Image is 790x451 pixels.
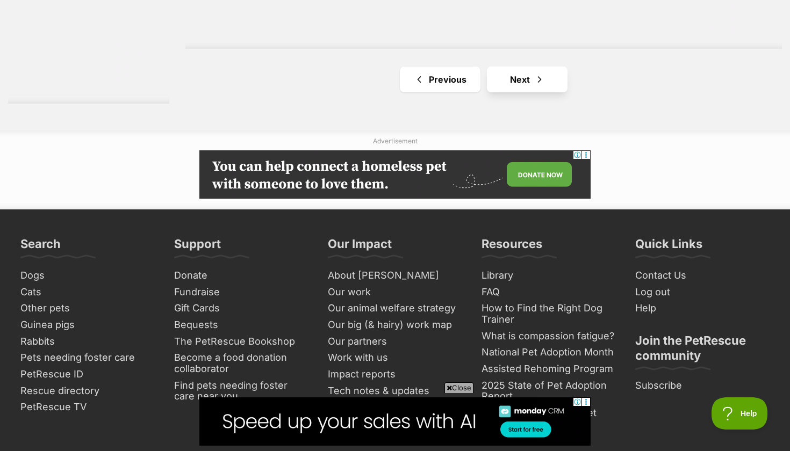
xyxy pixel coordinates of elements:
[631,300,774,317] a: Help
[477,300,620,328] a: How to Find the Right Dog Trainer
[477,284,620,301] a: FAQ
[16,333,159,350] a: Rabbits
[170,333,313,350] a: The PetRescue Bookshop
[477,267,620,284] a: Library
[16,350,159,366] a: Pets needing foster care
[444,382,473,393] span: Close
[20,236,61,258] h3: Search
[324,317,466,333] a: Our big (& hairy) work map
[477,344,620,361] a: National Pet Adoption Month
[16,300,159,317] a: Other pets
[324,383,466,399] a: Tech notes & updates
[199,397,591,446] iframe: Advertisement
[199,150,591,199] iframe: Advertisement
[400,67,480,92] a: Previous page
[170,317,313,333] a: Bequests
[631,267,774,284] a: Contact Us
[477,361,620,377] a: Assisted Rehoming Program
[631,284,774,301] a: Log out
[324,267,466,284] a: About [PERSON_NAME]
[324,333,466,350] a: Our partners
[170,350,313,377] a: Become a food donation collaborator
[16,267,159,284] a: Dogs
[324,366,466,383] a: Impact reports
[712,397,769,430] iframe: Help Scout Beacon - Open
[170,284,313,301] a: Fundraise
[185,67,782,92] nav: Pagination
[487,67,568,92] a: Next page
[16,383,159,399] a: Rescue directory
[635,236,702,258] h3: Quick Links
[170,300,313,317] a: Gift Cards
[324,284,466,301] a: Our work
[170,377,313,405] a: Find pets needing foster care near you
[16,399,159,416] a: PetRescue TV
[170,267,313,284] a: Donate
[16,317,159,333] a: Guinea pigs
[635,333,770,369] h3: Join the PetRescue community
[328,236,392,258] h3: Our Impact
[16,284,159,301] a: Cats
[324,350,466,366] a: Work with us
[477,328,620,345] a: What is compassion fatigue?
[16,366,159,383] a: PetRescue ID
[631,377,774,394] a: Subscribe
[477,377,620,405] a: 2025 State of Pet Adoption Report
[482,236,542,258] h3: Resources
[174,236,221,258] h3: Support
[324,300,466,317] a: Our animal welfare strategy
